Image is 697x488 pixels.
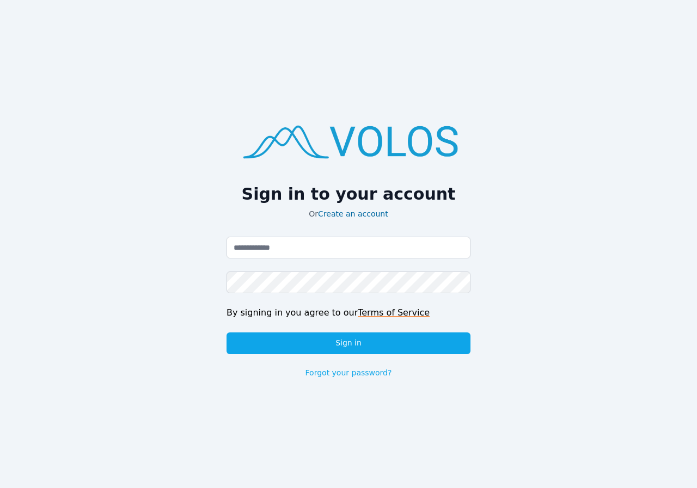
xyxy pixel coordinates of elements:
h2: Sign in to your account [227,184,470,204]
img: logo.png [227,110,470,171]
button: Sign in [227,332,470,354]
a: Forgot your password? [305,367,392,378]
a: Create an account [318,209,388,218]
a: Terms of Service [358,307,430,318]
div: By signing in you agree to our [227,306,470,319]
p: Or [227,208,470,219]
